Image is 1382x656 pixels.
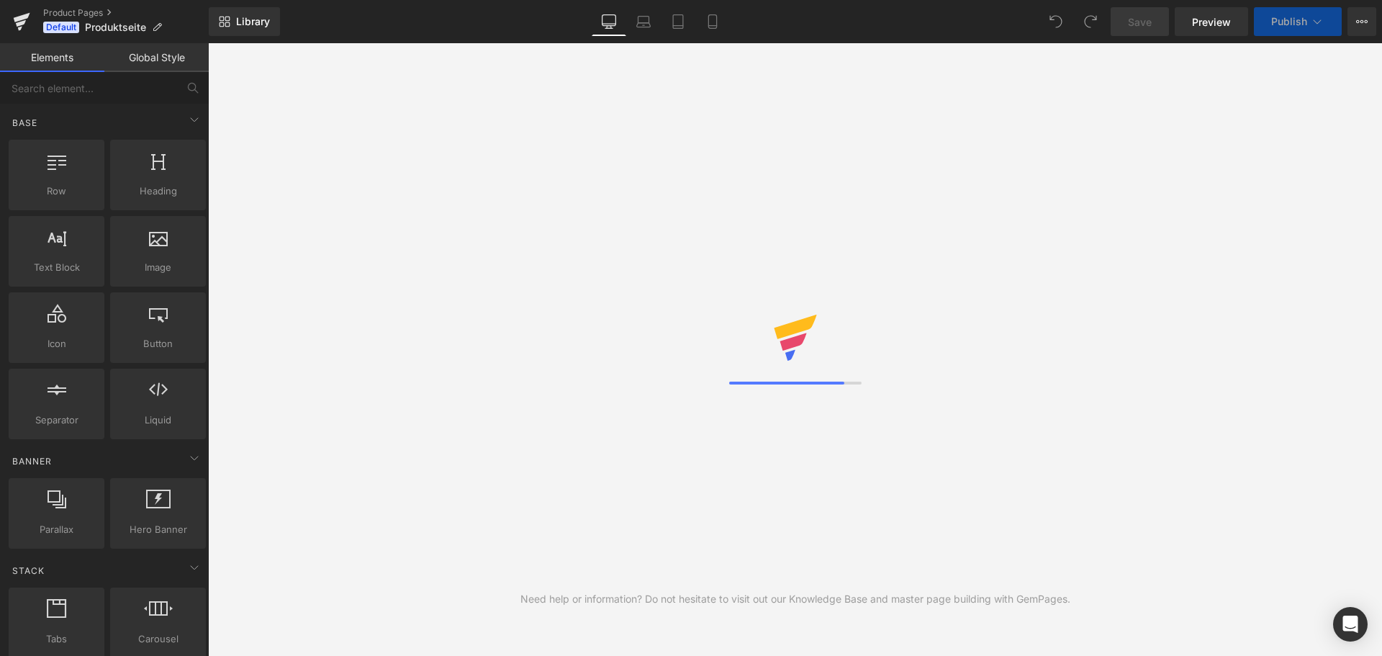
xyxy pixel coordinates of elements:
span: Produktseite [85,22,146,33]
a: Desktop [592,7,626,36]
span: Row [13,184,100,199]
a: Preview [1175,7,1248,36]
span: Button [114,336,202,351]
span: Hero Banner [114,522,202,537]
span: Save [1128,14,1152,30]
span: Text Block [13,260,100,275]
span: Publish [1271,16,1307,27]
span: Banner [11,454,53,468]
a: Laptop [626,7,661,36]
button: Undo [1042,7,1070,36]
button: More [1347,7,1376,36]
a: Global Style [104,43,209,72]
span: Icon [13,336,100,351]
span: Tabs [13,632,100,647]
span: Library [236,15,270,28]
a: Tablet [661,7,695,36]
span: Liquid [114,413,202,428]
a: New Library [209,7,280,36]
span: Parallax [13,522,100,537]
span: Stack [11,564,46,578]
button: Publish [1254,7,1342,36]
a: Product Pages [43,7,209,19]
a: Mobile [695,7,730,36]
span: Preview [1192,14,1231,30]
span: Image [114,260,202,275]
span: Base [11,116,39,130]
span: Separator [13,413,100,428]
div: Open Intercom Messenger [1333,607,1368,642]
span: Heading [114,184,202,199]
span: Default [43,22,79,33]
button: Redo [1076,7,1105,36]
div: Need help or information? Do not hesitate to visit out our Knowledge Base and master page buildin... [520,591,1070,607]
span: Carousel [114,632,202,647]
